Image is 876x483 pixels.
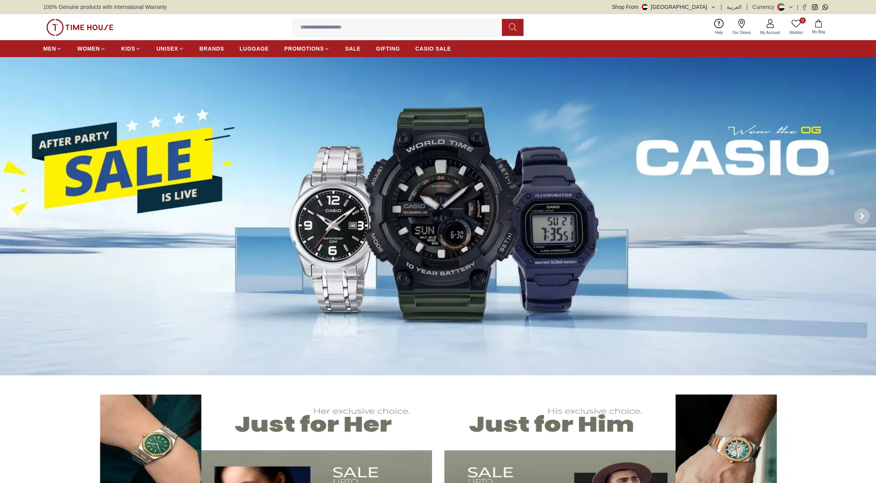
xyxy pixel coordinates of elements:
img: United Arab Emirates [642,4,648,10]
a: Our Stores [728,17,756,37]
span: PROMOTIONS [284,45,324,53]
span: 100% Genuine products with International Warranty [43,3,167,11]
span: BRANDS [200,45,224,53]
a: UNISEX [156,42,184,56]
span: WOMEN [77,45,100,53]
span: My Account [757,30,783,36]
span: | [721,3,722,11]
span: Wishlist [786,30,806,36]
button: My Bag [807,18,830,36]
a: WOMEN [77,42,106,56]
a: Whatsapp [822,4,828,10]
span: Our Stores [729,30,754,36]
button: العربية [727,3,742,11]
button: Shop From[GEOGRAPHIC_DATA] [612,3,716,11]
span: LUGGAGE [240,45,269,53]
a: PROMOTIONS [284,42,330,56]
img: ... [46,19,114,36]
a: Facebook [801,4,807,10]
span: MEN [43,45,56,53]
span: | [797,3,798,11]
a: MEN [43,42,62,56]
a: KIDS [121,42,141,56]
div: Currency [752,3,778,11]
span: CASIO SALE [415,45,451,53]
span: UNISEX [156,45,178,53]
span: GIFTING [376,45,400,53]
span: Help [712,30,726,36]
a: GIFTING [376,42,400,56]
span: My Bag [809,29,828,35]
a: Help [710,17,728,37]
span: SALE [345,45,361,53]
span: | [746,3,748,11]
a: Instagram [812,4,818,10]
a: SALE [345,42,361,56]
a: 0Wishlist [785,17,807,37]
a: LUGGAGE [240,42,269,56]
span: 0 [800,17,806,24]
a: BRANDS [200,42,224,56]
a: CASIO SALE [415,42,451,56]
span: KIDS [121,45,135,53]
